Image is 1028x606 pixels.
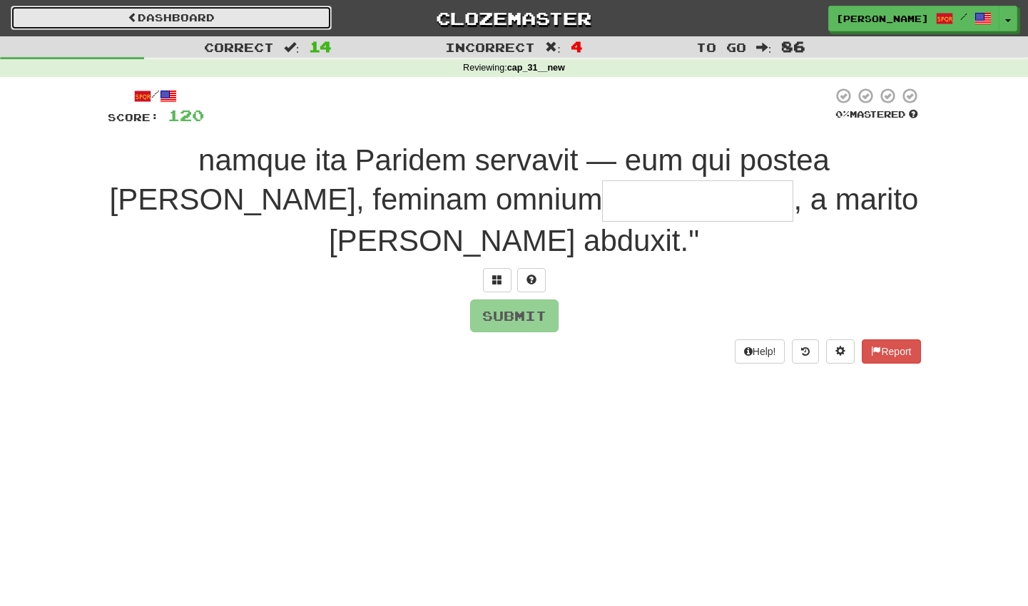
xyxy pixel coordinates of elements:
[735,339,785,364] button: Help!
[835,108,850,120] span: 0 %
[833,108,921,121] div: Mastered
[108,111,159,123] span: Score:
[168,106,204,124] span: 120
[284,41,300,53] span: :
[483,268,512,292] button: Switch sentence to multiple choice alt+p
[204,40,274,54] span: Correct
[353,6,674,31] a: Clozemaster
[507,63,565,73] strong: cap_31__new
[110,143,830,216] span: namque ita Paridem servavit — eum qui postea [PERSON_NAME], feminam omnium
[445,40,535,54] span: Incorrect
[960,11,967,21] span: /
[756,41,772,53] span: :
[470,299,559,332] button: Submit
[696,40,746,54] span: To go
[781,38,805,55] span: 86
[545,41,561,53] span: :
[862,339,920,364] button: Report
[828,6,999,31] a: [PERSON_NAME] /
[108,87,204,105] div: /
[836,12,929,25] span: [PERSON_NAME]
[517,268,546,292] button: Single letter hint - you only get 1 per sentence and score half the points! alt+h
[309,38,332,55] span: 14
[11,6,332,30] a: Dashboard
[571,38,583,55] span: 4
[792,339,819,364] button: Round history (alt+y)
